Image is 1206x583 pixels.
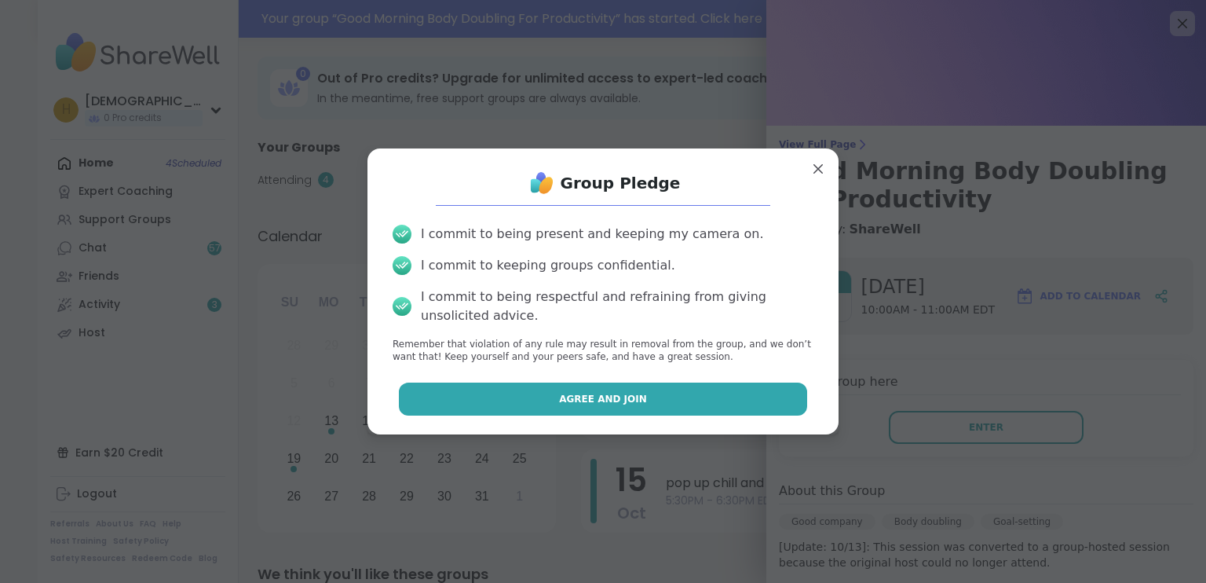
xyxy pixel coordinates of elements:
button: Agree and Join [399,383,808,416]
h1: Group Pledge [561,172,681,194]
div: I commit to being respectful and refraining from giving unsolicited advice. [421,288,813,325]
span: Agree and Join [559,392,647,406]
div: I commit to being present and keeping my camera on. [421,225,763,244]
img: ShareWell Logo [526,167,557,199]
p: Remember that violation of any rule may result in removal from the group, and we don’t want that!... [393,338,813,365]
div: I commit to keeping groups confidential. [421,256,675,275]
